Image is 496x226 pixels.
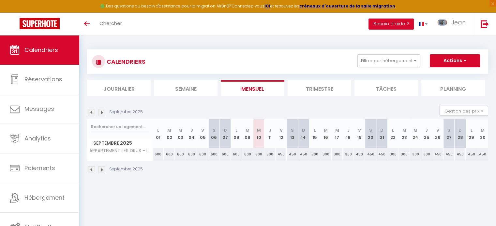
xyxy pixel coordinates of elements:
abbr: S [369,127,372,133]
th: 09 [242,119,253,148]
abbr: V [201,127,204,133]
abbr: D [458,127,462,133]
th: 20 [365,119,376,148]
abbr: J [425,127,428,133]
abbr: D [302,127,305,133]
abbr: D [380,127,383,133]
div: 600 [242,148,253,160]
div: 600 [253,148,264,160]
span: Analytics [24,134,51,142]
p: Septembre 2025 [109,166,143,172]
div: 450 [365,148,376,160]
span: Septembre 2025 [87,139,152,148]
div: 450 [376,148,387,160]
abbr: S [213,127,216,133]
li: Trimestre [288,80,351,96]
abbr: M [402,127,406,133]
div: 300 [320,148,331,160]
abbr: L [157,127,159,133]
span: Messages [24,105,54,113]
th: 27 [443,119,455,148]
button: Besoin d'aide ? [368,19,414,30]
a: ... Jean [432,13,474,35]
abbr: D [224,127,227,133]
div: 450 [432,148,443,160]
button: Actions [430,54,480,67]
strong: ICI [264,3,270,9]
th: 02 [164,119,175,148]
div: 600 [231,148,242,160]
div: 300 [398,148,410,160]
th: 26 [432,119,443,148]
div: 600 [208,148,219,160]
div: 600 [186,148,197,160]
th: 05 [197,119,208,148]
abbr: M [257,127,261,133]
li: Journalier [87,80,151,96]
th: 07 [219,119,231,148]
th: 24 [410,119,421,148]
abbr: M [413,127,417,133]
div: 300 [332,148,343,160]
div: 600 [197,148,208,160]
div: 300 [309,148,320,160]
th: 18 [343,119,354,148]
abbr: M [335,127,339,133]
button: Filtrer par hébergement [357,54,420,67]
th: 16 [320,119,331,148]
li: Mensuel [221,80,284,96]
div: 450 [477,148,488,160]
th: 21 [376,119,387,148]
abbr: S [447,127,450,133]
th: 15 [309,119,320,148]
img: logout [481,20,489,28]
p: Septembre 2025 [109,109,143,115]
abbr: M [178,127,182,133]
li: Planning [421,80,485,96]
th: 06 [208,119,219,148]
div: 300 [387,148,398,160]
li: Semaine [154,80,218,96]
abbr: M [481,127,485,133]
abbr: S [291,127,294,133]
div: 450 [354,148,365,160]
th: 01 [153,119,164,148]
a: créneaux d'ouverture de la salle migration [299,3,395,9]
th: 19 [354,119,365,148]
th: 03 [175,119,186,148]
div: 300 [343,148,354,160]
span: APPARTEMENT LES DRUS - Les Praz [88,148,154,153]
th: 30 [477,119,488,148]
abbr: J [190,127,193,133]
th: 12 [276,119,287,148]
th: 11 [264,119,276,148]
abbr: V [358,127,361,133]
button: Ouvrir le widget de chat LiveChat [5,3,25,22]
abbr: L [470,127,472,133]
li: Tâches [354,80,418,96]
th: 28 [455,119,466,148]
th: 13 [287,119,298,148]
abbr: M [167,127,171,133]
span: Paiements [24,164,55,172]
th: 25 [421,119,432,148]
div: 600 [264,148,276,160]
th: 08 [231,119,242,148]
abbr: V [436,127,439,133]
div: 300 [421,148,432,160]
div: 600 [164,148,175,160]
abbr: M [324,127,328,133]
abbr: J [347,127,350,133]
div: 600 [153,148,164,160]
abbr: V [280,127,283,133]
img: Super Booking [20,18,60,29]
abbr: L [392,127,394,133]
div: 450 [455,148,466,160]
div: 450 [287,148,298,160]
th: 23 [398,119,410,148]
div: 600 [219,148,231,160]
th: 04 [186,119,197,148]
abbr: M [246,127,249,133]
div: 600 [175,148,186,160]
